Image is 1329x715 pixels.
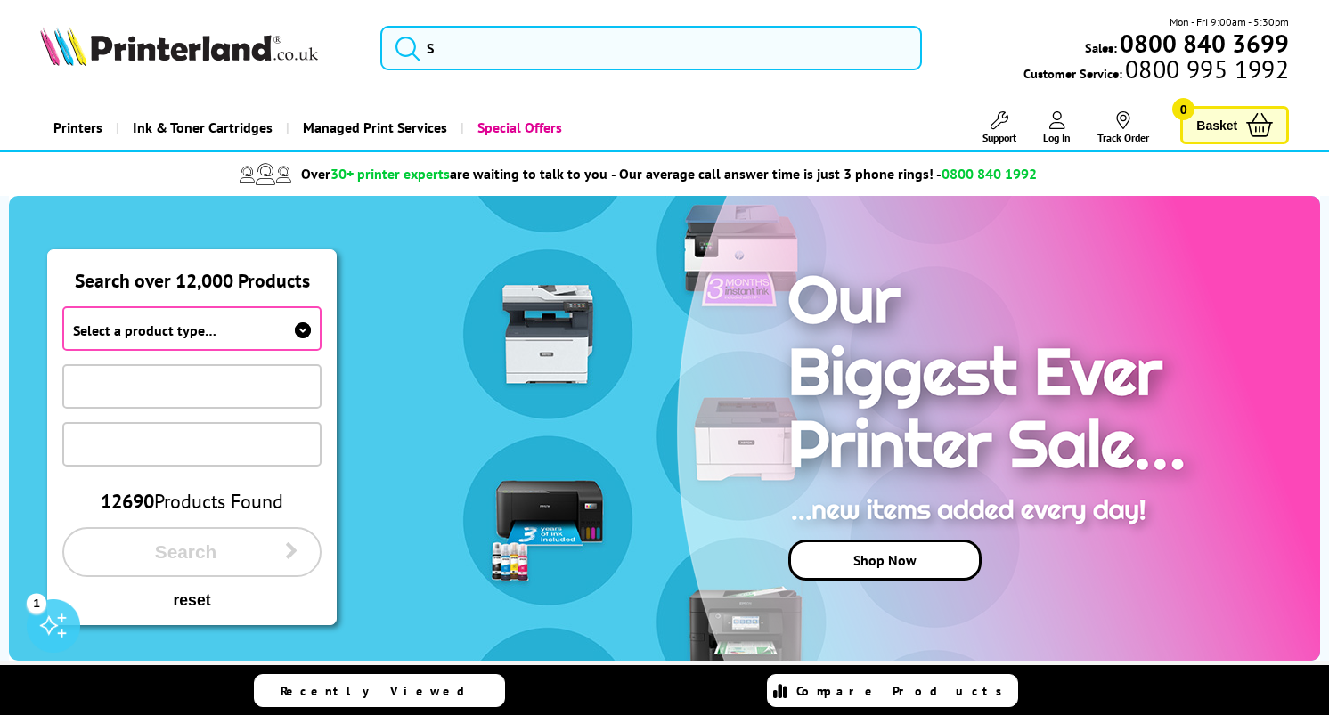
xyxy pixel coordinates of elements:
[982,111,1016,144] a: Support
[796,683,1012,699] span: Compare Products
[1023,61,1289,82] span: Customer Service:
[301,165,607,183] span: Over are waiting to talk to you
[380,26,922,70] input: S
[286,105,461,150] a: Managed Print Services
[1180,106,1289,144] a: Basket 0
[62,489,322,514] div: Products Found
[40,27,318,66] img: Printerland Logo
[101,489,154,514] span: 12690
[611,165,1037,183] span: - Our average call answer time is just 3 phone rings! -
[1172,98,1194,120] span: 0
[1097,111,1149,144] a: Track Order
[330,165,450,183] span: 30+ printer experts
[86,541,285,563] span: Search
[1085,39,1117,56] span: Sales:
[788,540,982,581] a: Shop Now
[281,683,483,699] span: Recently Viewed
[62,527,322,577] button: Search
[254,674,505,707] a: Recently Viewed
[461,105,575,150] a: Special Offers
[116,105,286,150] a: Ink & Toner Cartridges
[1117,35,1289,52] a: 0800 840 3699
[767,674,1018,707] a: Compare Products
[133,105,273,150] span: Ink & Toner Cartridges
[48,250,336,293] div: Search over 12,000 Products
[1170,13,1289,30] span: Mon - Fri 9:00am - 5:30pm
[1043,131,1071,144] span: Log In
[942,165,1037,183] span: 0800 840 1992
[27,593,46,613] div: 1
[40,27,359,69] a: Printerland Logo
[62,590,322,611] button: reset
[40,105,116,150] a: Printers
[982,131,1016,144] span: Support
[1120,27,1289,60] b: 0800 840 3699
[1122,61,1289,77] span: 0800 995 1992
[1196,113,1237,137] span: Basket
[73,321,216,339] span: Select a product type…
[1043,111,1071,144] a: Log In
